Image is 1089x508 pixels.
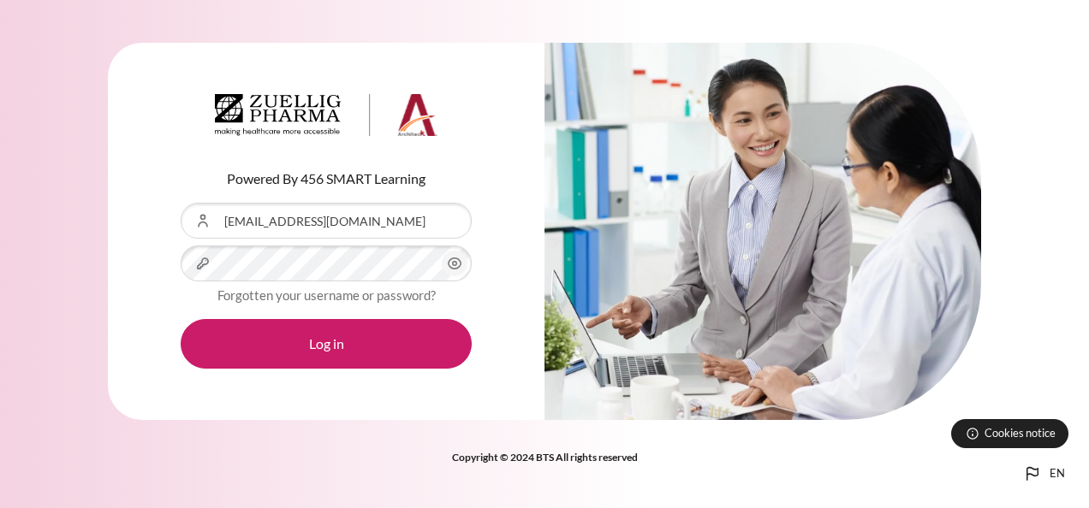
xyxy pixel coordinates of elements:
button: Languages [1015,457,1072,491]
p: Powered By 456 SMART Learning [181,168,472,189]
strong: Copyright © 2024 BTS All rights reserved [452,451,638,464]
button: Cookies notice [951,419,1068,448]
img: Architeck [215,94,437,137]
span: en [1050,465,1065,482]
span: Cookies notice [985,425,1056,441]
a: Forgotten your username or password? [217,287,436,303]
a: Architeck [215,94,437,144]
input: Username or Email Address [181,203,472,239]
button: Log in [181,319,472,369]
